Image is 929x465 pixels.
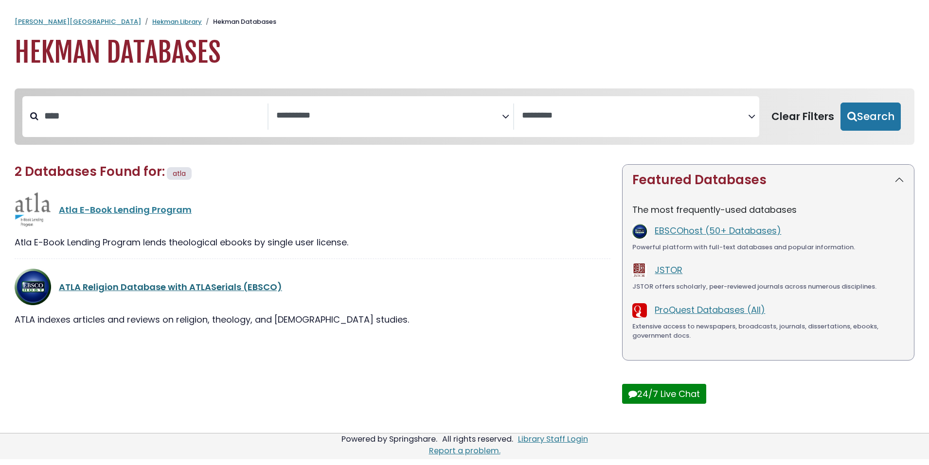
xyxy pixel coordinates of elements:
a: Hekman Library [152,17,202,26]
a: JSTOR [655,264,682,276]
div: ATLA indexes articles and reviews on religion, theology, and [DEMOGRAPHIC_DATA] studies. [15,313,610,326]
nav: breadcrumb [15,17,914,27]
div: All rights reserved. [441,433,515,445]
li: Hekman Databases [202,17,276,27]
div: Extensive access to newspapers, broadcasts, journals, dissertations, ebooks, government docs. [632,322,904,341]
div: Powerful platform with full-text databases and popular information. [632,242,904,252]
h1: Hekman Databases [15,36,914,69]
input: Search database by title or keyword [38,108,268,124]
a: Library Staff Login [518,433,588,445]
span: 2 Databases Found for: [15,163,165,180]
a: [PERSON_NAME][GEOGRAPHIC_DATA] [15,17,141,26]
a: ATLA Religion Database with ATLASerials (EBSCO) [59,281,282,293]
div: JSTOR offers scholarly, peer-reviewed journals across numerous disciplines. [632,282,904,292]
button: Clear Filters [765,103,840,131]
p: The most frequently-used databases [632,203,904,216]
nav: Search filters [15,88,914,145]
textarea: Search [276,111,502,121]
a: Atla E-Book Lending Program [59,204,192,216]
a: EBSCOhost (50+ Databases) [655,224,781,237]
button: Featured Databases [623,165,914,195]
button: Submit for Search Results [840,103,901,131]
span: atla [173,169,186,178]
a: ProQuest Databases (All) [655,304,765,316]
div: Atla E-Book Lending Program lends theological ebooks by single user license. [15,236,610,249]
textarea: Search [522,111,748,121]
div: Powered by Springshare. [340,433,439,445]
a: Report a problem. [429,445,500,456]
button: 24/7 Live Chat [622,384,706,404]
